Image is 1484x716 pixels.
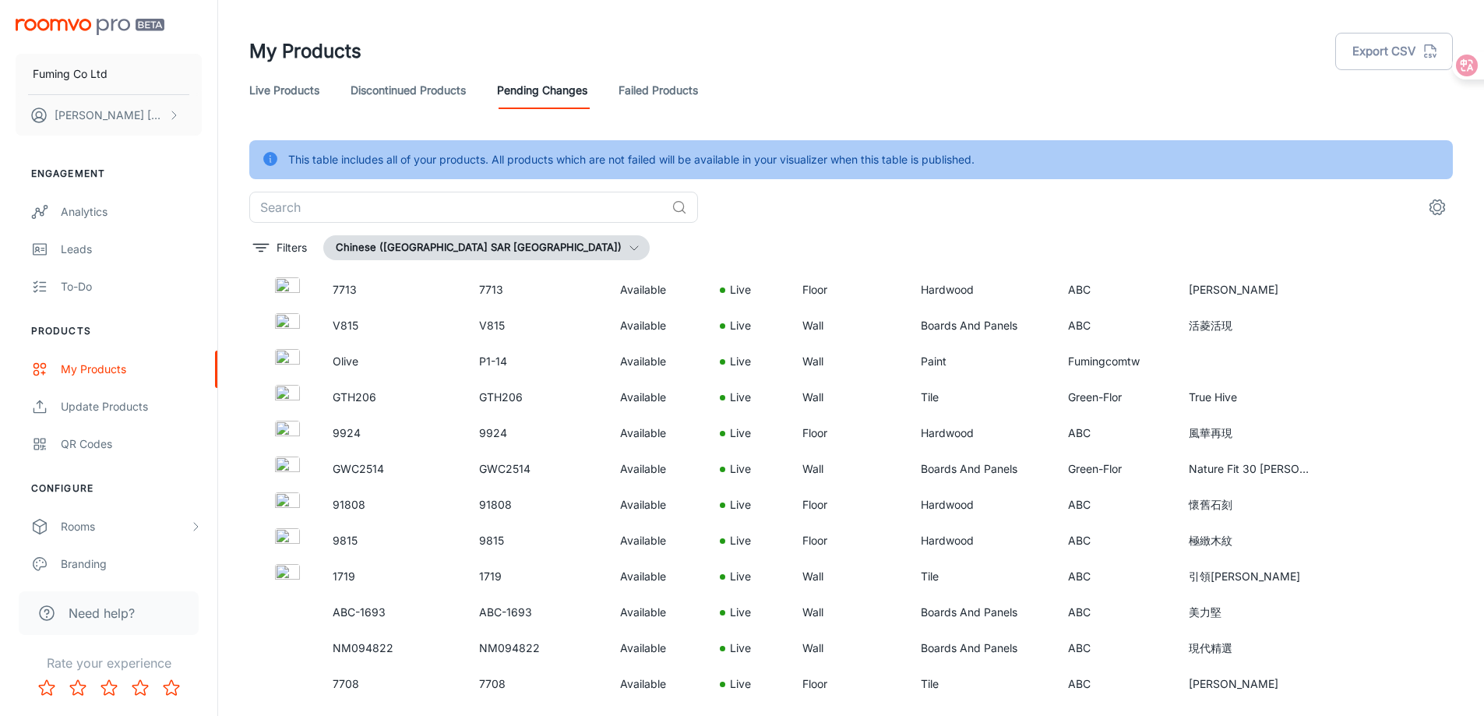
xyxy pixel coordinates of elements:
div: Update Products [61,398,202,415]
p: Live [730,281,751,298]
p: 91808 [333,496,455,513]
span: Need help? [69,604,135,623]
td: V815 [467,308,608,344]
button: Chinese ([GEOGRAPHIC_DATA] SAR [GEOGRAPHIC_DATA]) [323,235,650,260]
p: Live [730,425,751,442]
td: Tile [908,559,1056,594]
td: Available [608,487,707,523]
div: This table includes all of your products. All products which are not failed will be available in ... [288,145,975,175]
p: Live [730,496,751,513]
td: Wall [790,559,908,594]
td: Hardwood [908,272,1056,308]
button: Rate 4 star [125,672,156,704]
input: Search [249,192,665,223]
td: 1719 [467,559,608,594]
td: 9924 [467,415,608,451]
button: filter [249,235,311,260]
button: Rate 2 star [62,672,93,704]
td: Available [608,559,707,594]
td: 9815 [467,523,608,559]
td: Wall [790,594,908,630]
td: Paint [908,344,1056,379]
td: Green-Flor [1056,379,1177,415]
td: Floor [790,272,908,308]
div: Branding [61,556,202,573]
td: Wall [790,630,908,666]
p: 7713 [333,281,455,298]
td: Floor [790,415,908,451]
div: Leads [61,241,202,258]
p: NM094822 [333,640,455,657]
td: ABC [1056,666,1177,702]
td: ABC [1056,523,1177,559]
td: ABC [1056,559,1177,594]
td: 風華再現 [1176,415,1324,451]
p: Live [730,353,751,370]
td: Hardwood [908,415,1056,451]
div: Rooms [61,518,189,535]
button: Fuming Co Ltd [16,54,202,94]
p: 7708 [333,675,455,693]
td: 現代精選 [1176,630,1324,666]
td: Fumingcomtw [1056,344,1177,379]
td: Available [608,272,707,308]
td: ABC [1056,308,1177,344]
button: [PERSON_NAME] [PERSON_NAME] [16,95,202,136]
p: Olive [333,353,455,370]
td: ABC [1056,272,1177,308]
td: 7713 [467,272,608,308]
td: 91808 [467,487,608,523]
p: V815 [333,317,455,334]
td: NM094822 [467,630,608,666]
img: Roomvo PRO Beta [16,19,164,35]
td: Available [608,594,707,630]
p: GTH206 [333,389,455,406]
td: Available [608,379,707,415]
td: GTH206 [467,379,608,415]
p: Fuming Co Ltd [33,65,108,83]
td: GWC2514 [467,451,608,487]
td: 美力堅 [1176,594,1324,630]
td: Floor [790,487,908,523]
div: My Products [61,361,202,378]
div: To-do [61,278,202,295]
p: Live [730,640,751,657]
p: GWC2514 [333,460,455,478]
p: Live [730,389,751,406]
td: Boards And Panels [908,451,1056,487]
td: Available [608,308,707,344]
h1: My Products [249,37,361,65]
a: Pending Changes [497,72,587,109]
td: 極緻木紋 [1176,523,1324,559]
p: Filters [277,239,307,256]
td: Floor [790,523,908,559]
button: Rate 5 star [156,672,187,704]
td: ABC [1056,594,1177,630]
td: Boards And Panels [908,594,1056,630]
td: ABC-1693 [467,594,608,630]
p: ABC-1693 [333,604,455,621]
p: Live [730,317,751,334]
button: Rate 3 star [93,672,125,704]
td: Boards And Panels [908,630,1056,666]
td: True Hive [1176,379,1324,415]
td: Hardwood [908,523,1056,559]
td: Available [608,630,707,666]
a: Live Products [249,72,319,109]
p: 1719 [333,568,455,585]
p: Live [730,604,751,621]
td: Green-Flor [1056,451,1177,487]
p: Rate your experience [12,654,205,672]
td: Wall [790,308,908,344]
button: Rate 1 star [31,672,62,704]
p: Live [730,675,751,693]
div: QR Codes [61,436,202,453]
button: settings [1422,192,1453,223]
td: Wall [790,379,908,415]
td: ABC [1056,415,1177,451]
td: Wall [790,451,908,487]
td: Floor [790,666,908,702]
p: [PERSON_NAME] [PERSON_NAME] [55,107,164,124]
p: Live [730,532,751,549]
td: ABC [1056,630,1177,666]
